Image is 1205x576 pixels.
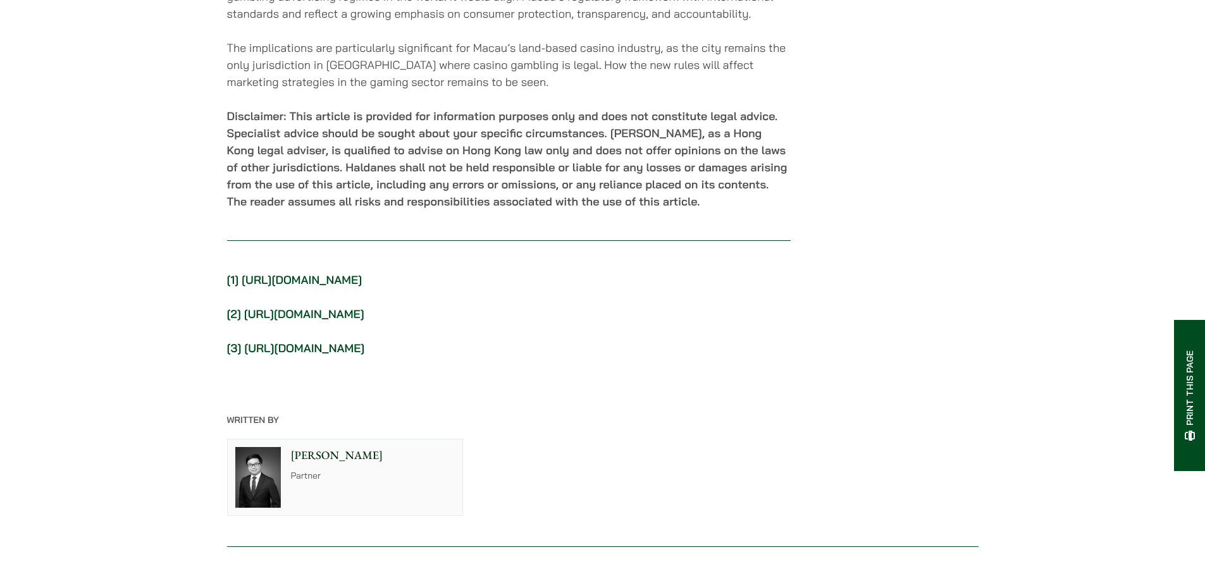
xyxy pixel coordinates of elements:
[227,109,788,209] strong: Disclaimer: This article is provided for information purposes only and does not constitute legal ...
[291,447,455,464] p: [PERSON_NAME]
[227,341,242,355] a: [3]
[227,307,241,321] a: [2]
[227,414,979,426] p: Written By
[227,439,463,516] a: [PERSON_NAME] Partner
[291,469,455,482] p: Partner
[227,273,239,287] a: [1]
[242,273,362,287] a: [URL][DOMAIN_NAME]
[244,341,364,355] a: [URL][DOMAIN_NAME]
[227,39,791,90] p: The implications are particularly significant for Macau’s land-based casino industry, as the city...
[244,307,364,321] a: [URL][DOMAIN_NAME]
